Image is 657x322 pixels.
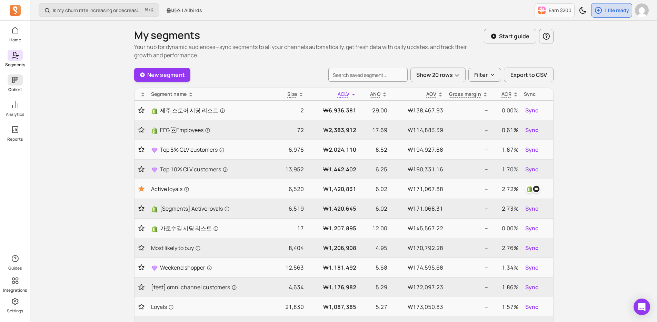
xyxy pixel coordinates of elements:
[524,242,540,253] button: Sync
[53,7,142,14] p: Is my churn rate increasing or decreasing?
[151,126,271,134] a: ShopifyEFG Employees
[151,224,271,232] a: Shopify가로수길 시딩 리스트
[370,91,380,97] span: ANO
[151,145,271,154] a: Top 5% CLV customers
[137,107,146,114] button: Toggle favorite
[525,224,538,232] span: Sync
[151,303,174,311] span: Loyals
[309,283,356,291] p: ₩1,176,982
[277,303,304,311] p: 21,830
[449,91,481,98] p: Gross margin
[393,303,443,311] p: ₩173,050.83
[137,185,146,193] button: Toggle favorite
[309,263,356,272] p: ₩1,181,492
[449,126,488,134] p: --
[525,145,538,154] span: Sync
[362,263,387,272] p: 5.68
[393,263,443,272] p: ₩174,595.68
[524,203,540,214] button: Sync
[362,224,387,232] p: 12.00
[8,87,22,92] p: Cohort
[151,283,237,291] span: [test] omni channel customers
[524,301,540,312] button: Sync
[532,185,540,193] img: klaviyo
[525,165,538,173] span: Sync
[160,106,225,114] span: 제주 스토어 시딩 리스트
[468,68,501,82] button: Filter
[151,8,153,13] kbd: K
[362,283,387,291] p: 5.29
[494,263,518,272] p: 1.34%
[309,165,356,173] p: ₩1,442,402
[151,244,271,252] a: Most likely to buy
[151,225,158,232] img: Shopify
[524,124,540,135] button: Sync
[449,145,488,154] p: --
[494,283,518,291] p: 1.86%
[362,145,387,154] p: 8.52
[494,244,518,252] p: 2.76%
[525,244,538,252] span: Sync
[362,204,387,213] p: 6.02
[449,303,488,311] p: --
[151,204,271,213] a: Shopify[Segments] Active loyals
[510,71,547,79] span: Export to CSV
[160,165,228,173] span: Top 10% CLV customers
[525,283,538,291] span: Sync
[6,112,24,117] p: Analytics
[605,7,629,14] p: 1 file ready
[449,204,488,213] p: --
[309,126,356,134] p: ₩2,383,912
[591,3,632,18] button: 1 file ready
[494,185,518,193] p: 2.72%
[494,303,518,311] p: 1.57%
[393,185,443,193] p: ₩171,067.88
[494,204,518,213] p: 2.73%
[494,224,518,232] p: 0.00%
[524,262,540,273] button: Sync
[151,106,271,114] a: Shopify제주 스토어 시딩 리스트
[309,204,356,213] p: ₩1,420,645
[449,224,488,232] p: --
[137,146,146,153] button: Toggle favorite
[3,288,27,293] p: Integrations
[145,7,153,14] span: +
[160,204,230,213] span: [Segments] Active loyals
[474,71,488,79] p: Filter
[362,126,387,134] p: 17.69
[277,106,304,114] p: 2
[277,145,304,154] p: 6,976
[39,3,159,17] button: Is my churn rate increasing or decreasing?⌘+K
[524,105,540,116] button: Sync
[151,283,271,291] a: [test] omni channel customers
[393,224,443,232] p: ₩145,567.22
[501,91,511,98] p: ACR
[634,299,650,315] div: Open Intercom Messenger
[309,106,356,114] p: ₩6,936,381
[504,68,554,82] button: Export to CSV
[393,283,443,291] p: ₩172,097.23
[277,185,304,193] p: 6,520
[449,263,488,272] p: --
[8,252,23,272] button: Guides
[151,108,158,114] img: Shopify
[277,283,304,291] p: 4,634
[410,68,466,82] button: Show 20 rows
[494,126,518,134] p: 0.61%
[499,32,530,40] p: Start guide
[494,106,518,114] p: 0.00%
[134,29,484,41] h1: My segments
[525,185,534,193] img: shopify_customer_tag
[151,206,158,213] img: Shopify
[7,308,23,314] p: Settings
[287,91,297,97] span: Size
[7,137,23,142] p: Reports
[277,244,304,252] p: 8,404
[137,127,146,133] button: Toggle favorite
[393,106,443,114] p: ₩138,467.93
[145,6,148,15] kbd: ⌘
[524,164,540,175] button: Sync
[576,3,590,17] button: Toggle dark mode
[393,126,443,134] p: ₩114,883.39
[277,165,304,173] p: 13,952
